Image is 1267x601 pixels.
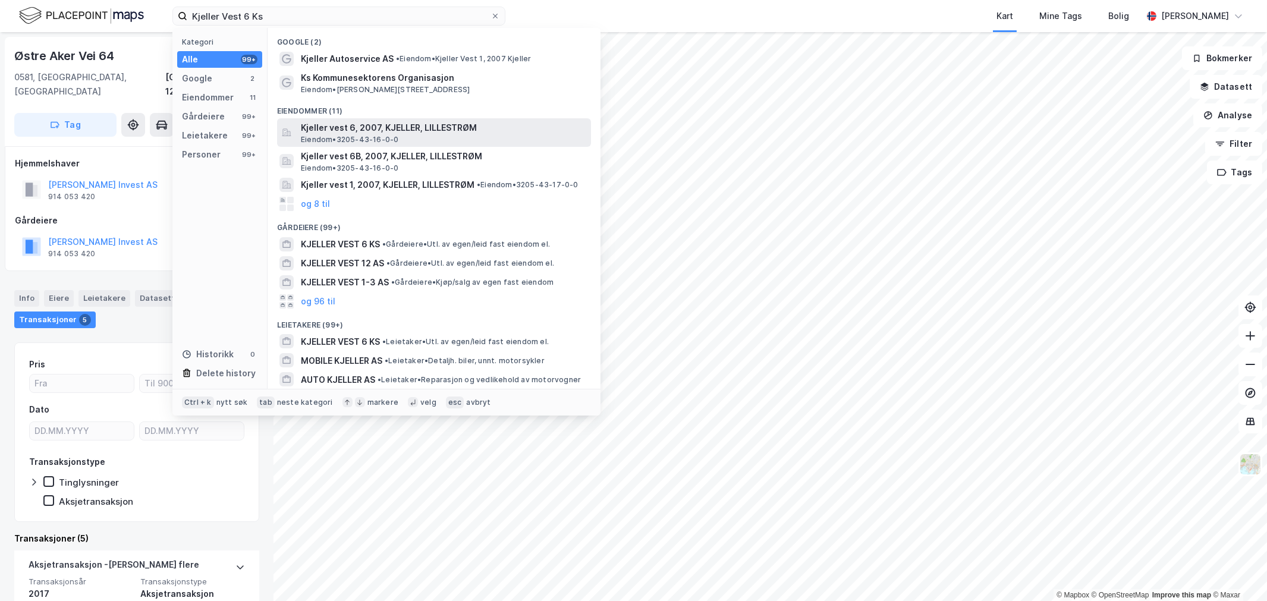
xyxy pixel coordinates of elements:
span: KJELLER VEST 6 KS [301,237,380,251]
div: Kategori [182,37,262,46]
span: Kjeller vest 6B, 2007, KJELLER, LILLESTRØM [301,149,586,163]
span: • [391,278,395,287]
div: Transaksjoner (5) [14,531,259,546]
span: AUTO KJELLER AS [301,373,375,387]
input: Til 9000000 [140,375,244,392]
button: Bokmerker [1182,46,1262,70]
div: Aksjetransaksjon - [PERSON_NAME] flere [29,558,199,577]
span: KJELLER VEST 1-3 AS [301,275,389,290]
span: Kjeller vest 1, 2007, KJELLER, LILLESTRØM [301,178,474,192]
div: Bolig [1108,9,1129,23]
span: Leietaker • Utl. av egen/leid fast eiendom el. [382,337,549,347]
span: Leietaker • Detaljh. biler, unnt. motorsykler [385,356,545,366]
div: 99+ [241,55,257,64]
div: Datasett [135,290,180,307]
span: Eiendom • 3205-43-17-0-0 [477,180,579,190]
div: markere [367,398,398,407]
div: Aksjetransaksjon [140,587,245,601]
div: Hjemmelshaver [15,156,259,171]
div: 914 053 420 [48,192,95,202]
div: Gårdeiere [182,109,225,124]
div: Historikk [182,347,234,361]
span: MOBILE KJELLER AS [301,354,382,368]
span: • [378,375,381,384]
span: Ks Kommunesektorens Organisasjon [301,71,586,85]
span: Kjeller vest 6, 2007, KJELLER, LILLESTRØM [301,121,586,135]
div: Leietakere [78,290,130,307]
div: Transaksjonstype [29,455,105,469]
div: tab [257,397,275,408]
div: 2017 [29,587,133,601]
div: velg [420,398,436,407]
span: • [382,337,386,346]
button: Tag [14,113,117,137]
div: Eiere [44,290,74,307]
div: Gårdeiere [15,213,259,228]
div: Tinglysninger [59,477,119,488]
span: Gårdeiere • Utl. av egen/leid fast eiendom el. [382,240,550,249]
span: KJELLER VEST 12 AS [301,256,384,270]
span: • [382,240,386,248]
div: Eiendommer [182,90,234,105]
div: Mine Tags [1039,9,1082,23]
div: Gårdeiere (99+) [268,213,601,235]
div: Delete history [196,366,256,380]
button: Tags [1207,161,1262,184]
div: 11 [248,93,257,102]
div: 2 [248,74,257,83]
div: Transaksjoner [14,311,96,328]
div: neste kategori [277,398,333,407]
input: Søk på adresse, matrikkel, gårdeiere, leietakere eller personer [187,7,491,25]
div: [PERSON_NAME] [1161,9,1229,23]
div: nytt søk [216,398,248,407]
div: Google [182,71,212,86]
a: OpenStreetMap [1092,591,1149,599]
button: Analyse [1193,103,1262,127]
div: Ctrl + k [182,397,214,408]
div: Østre Aker Vei 64 [14,46,117,65]
span: • [385,356,388,365]
div: Kontrollprogram for chat [1208,544,1267,601]
div: Eiendommer (11) [268,97,601,118]
div: Aksjetransaksjon [59,496,133,507]
button: Datasett [1190,75,1262,99]
span: • [477,180,480,189]
div: Leietakere (99+) [268,311,601,332]
span: Eiendom • [PERSON_NAME][STREET_ADDRESS] [301,85,470,95]
span: Gårdeiere • Kjøp/salg av egen fast eiendom [391,278,554,287]
div: Kart [996,9,1013,23]
div: Dato [29,402,49,417]
div: 914 053 420 [48,249,95,259]
iframe: Chat Widget [1208,544,1267,601]
div: Google (2) [268,28,601,49]
div: Pris [29,357,45,372]
input: Fra [30,375,134,392]
span: Kjeller Autoservice AS [301,52,394,66]
div: avbryt [466,398,491,407]
img: Z [1239,453,1262,476]
div: 0 [248,350,257,359]
span: Eiendom • 3205-43-16-0-0 [301,135,398,144]
div: 5 [79,314,91,326]
div: Personer [182,147,221,162]
div: 99+ [241,150,257,159]
button: og 96 til [301,294,335,309]
span: KJELLER VEST 6 KS [301,335,380,349]
div: [GEOGRAPHIC_DATA], 122/195 [165,70,259,99]
div: 0581, [GEOGRAPHIC_DATA], [GEOGRAPHIC_DATA] [14,70,165,99]
button: og 8 til [301,197,330,211]
span: • [386,259,390,268]
input: DD.MM.YYYY [30,422,134,440]
span: Gårdeiere • Utl. av egen/leid fast eiendom el. [386,259,554,268]
input: DD.MM.YYYY [140,422,244,440]
a: Improve this map [1152,591,1211,599]
div: Leietakere [182,128,228,143]
div: Info [14,290,39,307]
div: Alle [182,52,198,67]
span: • [396,54,400,63]
span: Transaksjonsår [29,577,133,587]
span: Leietaker • Reparasjon og vedlikehold av motorvogner [378,375,581,385]
a: Mapbox [1057,591,1089,599]
div: 99+ [241,112,257,121]
div: esc [446,397,464,408]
